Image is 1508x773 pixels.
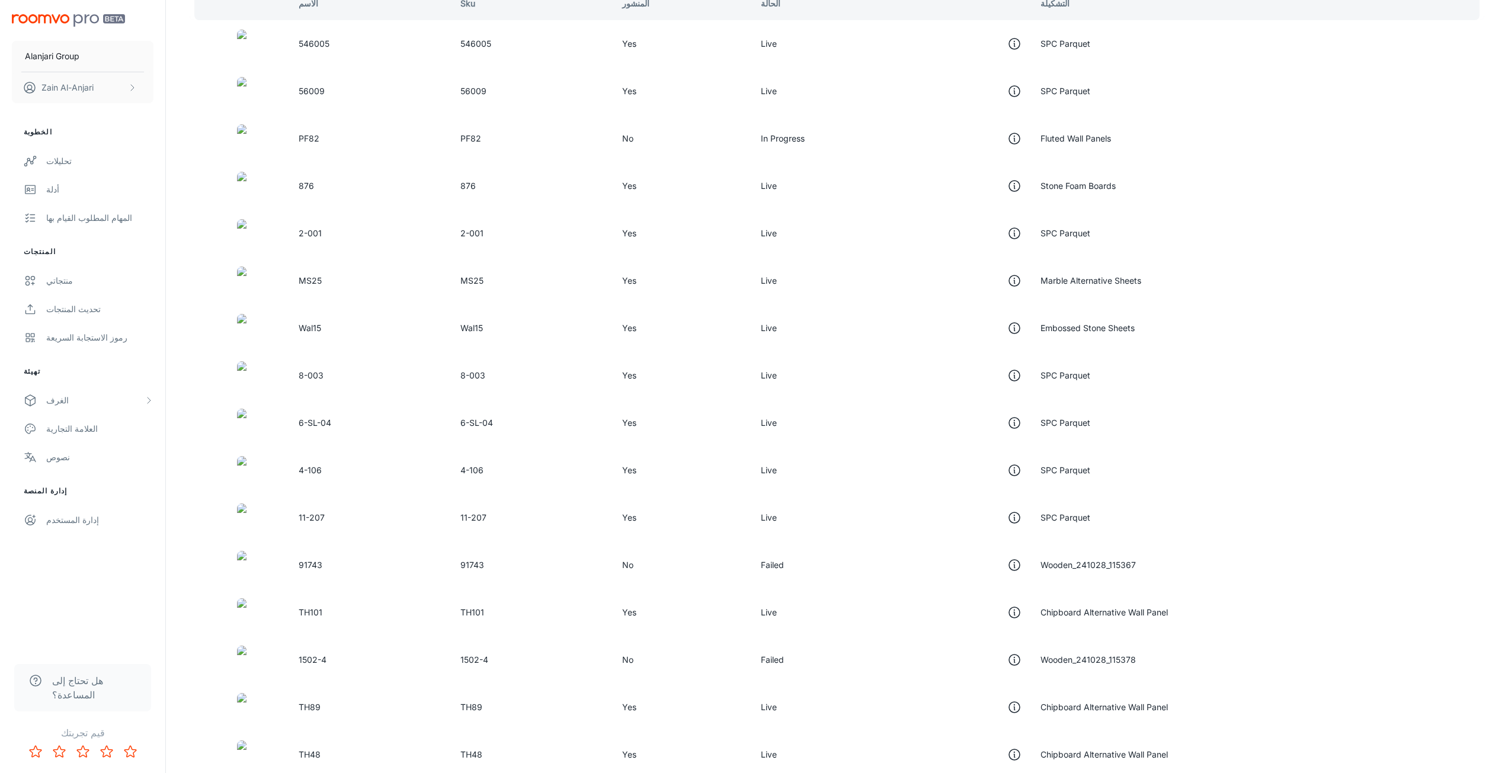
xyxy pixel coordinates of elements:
[289,304,451,352] td: Wal15
[761,179,1021,193] div: Live
[1031,20,1484,68] td: SPC Parquet
[1007,463,1022,477] svg: This product is in the visualizer
[24,740,47,764] button: Rate 1 star
[46,394,144,407] div: الغرف
[451,210,613,257] td: 2-001
[761,511,1021,525] div: Live
[25,50,79,63] p: Alanjari Group
[289,352,451,399] td: 8-003
[1031,115,1484,162] td: Fluted Wall Panels
[761,131,1021,146] div: In Progress
[12,14,125,27] img: Roomvo PRO Beta
[613,352,751,399] td: Yes
[1007,416,1022,430] svg: This product is in the visualizer
[1031,447,1484,494] td: SPC Parquet
[289,20,451,68] td: 546005
[119,740,142,764] button: Rate 5 star
[1007,605,1022,620] svg: This product is in the visualizer
[451,115,613,162] td: PF82
[613,399,751,447] td: Yes
[451,20,613,68] td: 546005
[761,653,1021,667] div: Failed
[1007,131,1022,146] svg: Our team is reviewing this product and will reach out to you with next steps
[613,115,751,162] td: No
[289,494,451,541] td: 11-207
[761,274,1021,288] div: Live
[1007,558,1022,572] svg: No image provided
[46,514,153,527] div: إدارة المستخدم
[46,211,153,224] div: المهام المطلوب القيام بها
[52,673,137,702] span: هل تحتاج إلى المساعدة؟
[1007,700,1022,714] svg: This product is in the visualizer
[613,541,751,589] td: No
[451,162,613,210] td: 876
[613,684,751,731] td: Yes
[71,740,95,764] button: Rate 3 star
[9,726,156,740] p: قيم تجربتك
[613,447,751,494] td: Yes
[289,589,451,636] td: TH101
[289,636,451,684] td: 1502-4
[289,210,451,257] td: 2-001
[289,115,451,162] td: PF82
[1031,684,1484,731] td: Chipboard Alternative Wall Panel
[451,541,613,589] td: 91743
[1007,653,1022,667] svg: No image provided
[761,605,1021,620] div: Live
[1007,748,1022,762] svg: This product is in the visualizer
[1031,399,1484,447] td: SPC Parquet
[289,447,451,494] td: 4-106
[1007,37,1022,51] svg: This product is in the visualizer
[1031,541,1484,589] td: Wooden_241028_115367
[1031,352,1484,399] td: SPC Parquet
[289,162,451,210] td: 876
[1007,511,1022,525] svg: This product is in the visualizer
[451,399,613,447] td: 6-SL-04
[46,183,153,196] div: أدلة
[1007,321,1022,335] svg: This product is in the visualizer
[613,636,751,684] td: No
[289,541,451,589] td: 91743
[613,494,751,541] td: Yes
[613,589,751,636] td: Yes
[289,684,451,731] td: TH89
[1007,179,1022,193] svg: This product is in the visualizer
[451,68,613,115] td: 56009
[1031,636,1484,684] td: Wooden_241028_115378
[761,368,1021,383] div: Live
[12,72,153,103] button: Zain Al-Anjari
[761,37,1021,51] div: Live
[46,422,153,435] div: العلامة التجارية
[761,321,1021,335] div: Live
[46,303,153,316] div: تحديث المنتجات
[613,304,751,352] td: Yes
[613,162,751,210] td: Yes
[761,700,1021,714] div: Live
[46,274,153,287] div: منتجاتي
[1007,368,1022,383] svg: This product is in the visualizer
[1031,494,1484,541] td: SPC Parquet
[289,68,451,115] td: 56009
[1007,226,1022,240] svg: This product is in the visualizer
[289,399,451,447] td: 6-SL-04
[451,352,613,399] td: 8-003
[613,210,751,257] td: Yes
[1031,162,1484,210] td: Stone Foam Boards
[451,304,613,352] td: Wal15
[761,748,1021,762] div: Live
[1031,304,1484,352] td: Embossed Stone Sheets
[1031,210,1484,257] td: SPC Parquet
[761,84,1021,98] div: Live
[761,463,1021,477] div: Live
[95,740,119,764] button: Rate 4 star
[46,451,153,464] div: نصوص
[613,20,751,68] td: Yes
[1031,589,1484,636] td: Chipboard Alternative Wall Panel
[1007,274,1022,288] svg: This product is in the visualizer
[289,257,451,304] td: MS25
[12,41,153,72] button: Alanjari Group
[451,589,613,636] td: TH101
[451,684,613,731] td: TH89
[1031,68,1484,115] td: SPC Parquet
[1007,84,1022,98] svg: This product is in the visualizer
